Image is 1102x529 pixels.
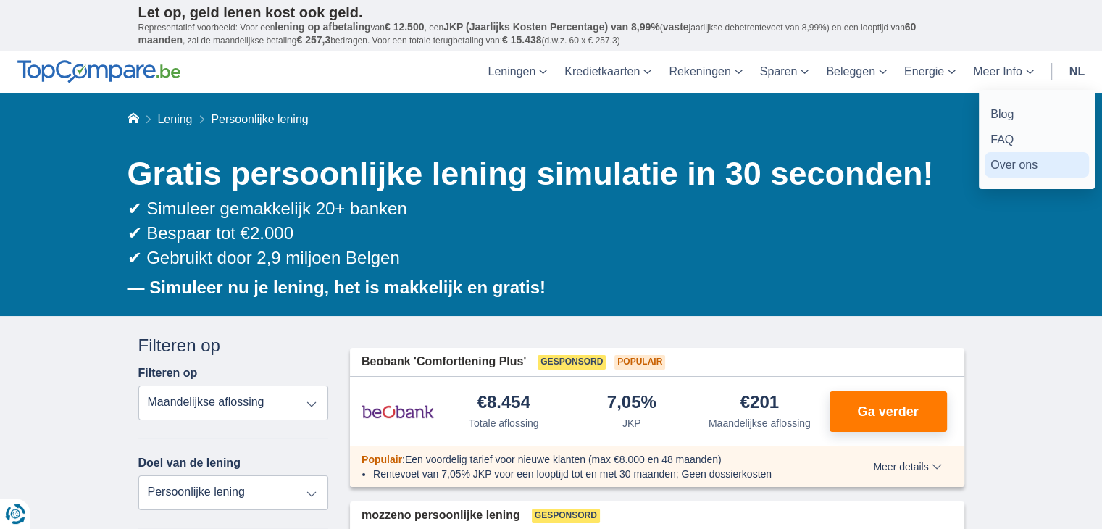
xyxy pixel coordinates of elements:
span: mozzeno persoonlijke lening [362,507,520,524]
span: lening op afbetaling [275,21,370,33]
label: Filteren op [138,367,198,380]
div: : [350,452,832,467]
a: Lening [157,113,192,125]
b: — Simuleer nu je lening, het is makkelijk en gratis! [128,278,546,297]
p: Let op, geld lenen kost ook geld. [138,4,964,21]
a: FAQ [985,127,1089,152]
span: Beobank 'Comfortlening Plus' [362,354,526,370]
span: Populair [614,355,665,370]
a: nl [1061,51,1093,93]
h1: Gratis persoonlijke lening simulatie in 30 seconden! [128,151,964,196]
span: Meer details [873,462,941,472]
div: €201 [740,393,779,413]
span: Ga verder [857,405,918,418]
a: Beleggen [817,51,896,93]
img: product.pl.alt Beobank [362,393,434,430]
span: Gesponsord [532,509,600,523]
div: ✔ Simuleer gemakkelijk 20+ banken ✔ Bespaar tot €2.000 ✔ Gebruikt door 2,9 miljoen Belgen [128,196,964,271]
a: Meer Info [964,51,1043,93]
div: JKP [622,416,641,430]
span: Gesponsord [538,355,606,370]
img: TopCompare [17,60,180,83]
span: vaste [663,21,689,33]
div: Filteren op [138,333,329,358]
a: Rekeningen [660,51,751,93]
p: Representatief voorbeeld: Voor een van , een ( jaarlijkse debetrentevoet van 8,99%) en een loopti... [138,21,964,47]
span: € 12.500 [385,21,425,33]
span: Persoonlijke lening [211,113,308,125]
span: 60 maanden [138,21,917,46]
a: Blog [985,101,1089,127]
a: Kredietkaarten [556,51,660,93]
a: Over ons [985,152,1089,178]
span: € 257,3 [296,34,330,46]
div: Maandelijkse aflossing [709,416,811,430]
a: Leningen [479,51,556,93]
a: Energie [896,51,964,93]
div: €8.454 [477,393,530,413]
a: Sparen [751,51,818,93]
div: Totale aflossing [469,416,539,430]
span: Een voordelig tarief voor nieuwe klanten (max €8.000 en 48 maanden) [405,454,722,465]
li: Rentevoet van 7,05% JKP voor een looptijd tot en met 30 maanden; Geen dossierkosten [373,467,820,481]
div: 7,05% [607,393,656,413]
span: Populair [362,454,402,465]
a: Home [128,113,139,125]
span: € 15.438 [502,34,542,46]
button: Ga verder [830,391,947,432]
label: Doel van de lening [138,457,241,470]
span: JKP (Jaarlijks Kosten Percentage) van 8,99% [443,21,660,33]
button: Meer details [862,461,952,472]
